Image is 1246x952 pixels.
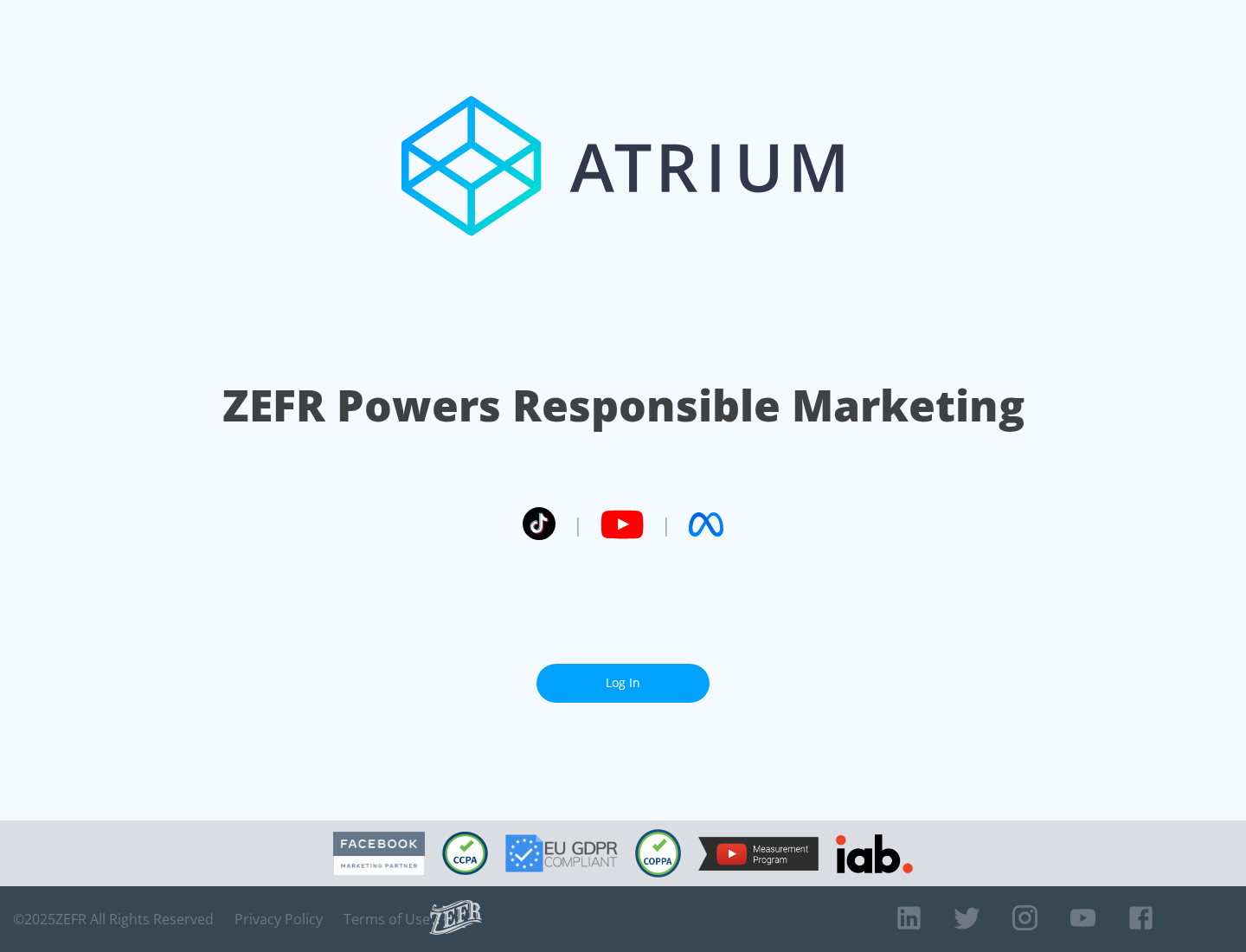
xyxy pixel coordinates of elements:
img: CCPA Compliant [442,832,488,875]
a: Privacy Policy [234,910,323,928]
span: © 2025 ZEFR All Rights Reserved [13,910,214,928]
span: | [573,511,583,537]
img: COPPA Compliant [635,829,681,878]
img: Facebook Marketing Partner [333,832,425,876]
a: Log In [536,664,710,703]
img: IAB [836,834,913,873]
a: Terms of Use [344,910,430,928]
img: GDPR Compliant [505,834,618,872]
img: YouTube Measurement Program [698,837,819,871]
span: | [661,511,671,537]
h1: ZEFR Powers Responsible Marketing [222,376,1024,435]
